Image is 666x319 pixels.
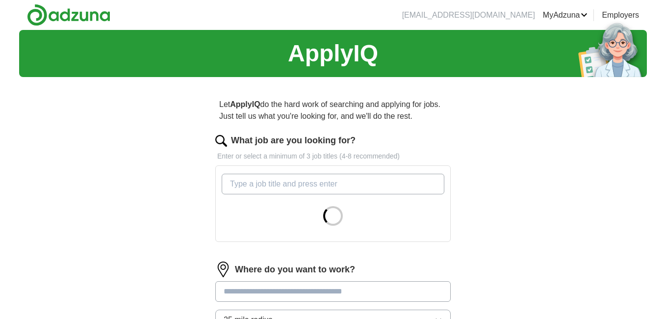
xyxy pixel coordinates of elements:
[27,4,110,26] img: Adzuna logo
[215,262,231,277] img: location.png
[543,9,588,21] a: MyAdzuna
[230,100,260,108] strong: ApplyIQ
[222,174,444,194] input: Type a job title and press enter
[231,134,356,147] label: What job are you looking for?
[288,36,378,71] h1: ApplyIQ
[215,151,451,161] p: Enter or select a minimum of 3 job titles (4-8 recommended)
[215,135,227,147] img: search.png
[402,9,535,21] li: [EMAIL_ADDRESS][DOMAIN_NAME]
[215,95,451,126] p: Let do the hard work of searching and applying for jobs. Just tell us what you're looking for, an...
[235,263,355,276] label: Where do you want to work?
[602,9,639,21] a: Employers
